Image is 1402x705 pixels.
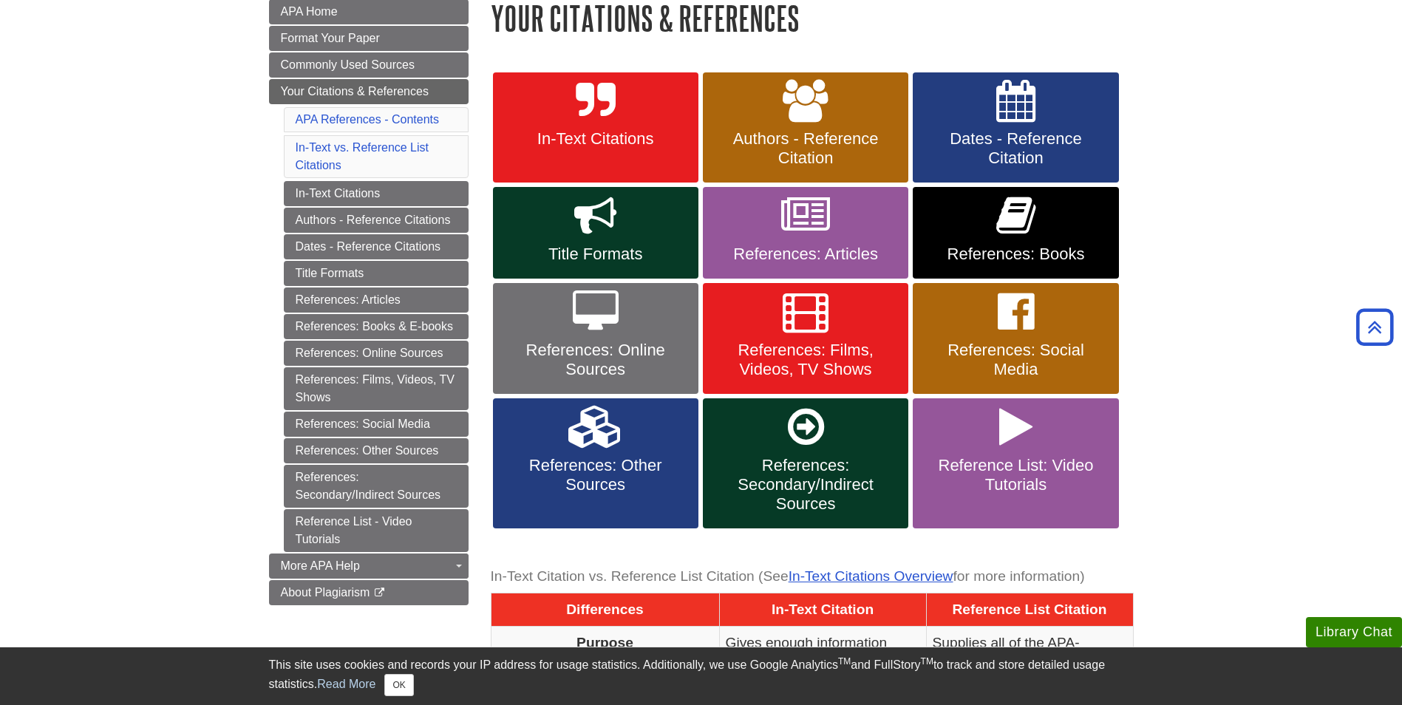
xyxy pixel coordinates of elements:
a: Authors - Reference Citations [284,208,469,233]
a: Dates - Reference Citations [284,234,469,259]
a: References: Articles [703,187,908,279]
a: In-Text vs. Reference List Citations [296,141,429,171]
span: Title Formats [504,245,687,264]
a: References: Online Sources [493,283,698,394]
span: APA Home [281,5,338,18]
a: Back to Top [1351,317,1398,337]
a: References: Books & E-books [284,314,469,339]
span: About Plagiarism [281,586,370,599]
a: Authors - Reference Citation [703,72,908,183]
a: References: Secondary/Indirect Sources [284,465,469,508]
a: References: Other Sources [493,398,698,528]
a: Your Citations & References [269,79,469,104]
button: Close [384,674,413,696]
span: Reference List: Video Tutorials [924,456,1107,494]
a: References: Articles [284,287,469,313]
a: References: Online Sources [284,341,469,366]
span: References: Other Sources [504,456,687,494]
caption: In-Text Citation vs. Reference List Citation (See for more information) [491,560,1134,593]
a: Format Your Paper [269,26,469,51]
a: Reference List - Video Tutorials [284,509,469,552]
a: Reference List: Video Tutorials [913,398,1118,528]
span: Differences [566,602,644,617]
i: This link opens in a new window [373,588,386,598]
span: Reference List Citation [953,602,1107,617]
a: References: Other Sources [284,438,469,463]
div: This site uses cookies and records your IP address for usage statistics. Additionally, we use Goo... [269,656,1134,696]
span: More APA Help [281,559,360,572]
span: References: Secondary/Indirect Sources [714,456,897,514]
span: References: Articles [714,245,897,264]
a: Title Formats [284,261,469,286]
span: References: Films, Videos, TV Shows [714,341,897,379]
a: About Plagiarism [269,580,469,605]
a: In-Text Citations Overview [789,568,953,584]
span: References: Books [924,245,1107,264]
a: References: Films, Videos, TV Shows [703,283,908,394]
a: References: Books [913,187,1118,279]
a: Title Formats [493,187,698,279]
span: In-Text Citation [772,602,874,617]
a: Commonly Used Sources [269,52,469,78]
a: References: Films, Videos, TV Shows [284,367,469,410]
span: Your Citations & References [281,85,429,98]
span: References: Online Sources [504,341,687,379]
a: Dates - Reference Citation [913,72,1118,183]
a: Read More [317,678,375,690]
sup: TM [838,656,851,667]
span: References: Social Media [924,341,1107,379]
button: Library Chat [1306,617,1402,647]
a: References: Secondary/Indirect Sources [703,398,908,528]
p: Purpose [497,633,713,653]
a: In-Text Citations [493,72,698,183]
sup: TM [921,656,933,667]
a: References: Social Media [913,283,1118,394]
a: References: Social Media [284,412,469,437]
a: In-Text Citations [284,181,469,206]
span: Commonly Used Sources [281,58,415,71]
a: APA References - Contents [296,113,439,126]
span: In-Text Citations [504,129,687,149]
span: Format Your Paper [281,32,380,44]
a: More APA Help [269,554,469,579]
span: Dates - Reference Citation [924,129,1107,168]
span: Authors - Reference Citation [714,129,897,168]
